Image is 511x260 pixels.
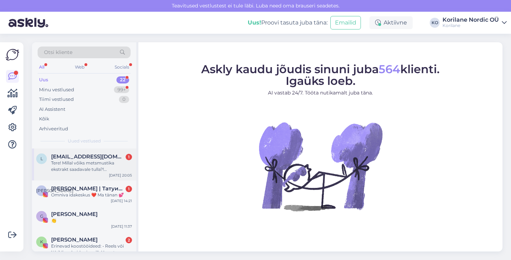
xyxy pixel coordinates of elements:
span: Uued vestlused [68,138,101,144]
span: Otsi kliente [44,49,72,56]
span: l [40,156,43,161]
div: Erinevad koostööideed: • Reels või lühiklipp: kuidas ja millal kasutan Korilase tooteid oma igapä... [51,243,132,256]
div: [DATE] 20:05 [109,173,132,178]
div: 2 [126,237,132,243]
div: 99+ [114,86,129,93]
div: 👏 [51,217,132,224]
div: Omniva idakeskus ❤️ Ma tänan 💕 [51,192,132,198]
div: Web [73,63,86,72]
div: Korilane [443,23,499,28]
p: AI vastab 24/7. Tööta nutikamalt juba täna. [201,89,440,97]
button: Emailid [330,16,361,29]
div: KO [430,18,440,28]
div: Minu vestlused [39,86,74,93]
div: Tere! Millal vőiks metsmustika ekstrakt saadavale tulla?! [GEOGRAPHIC_DATA] [51,160,132,173]
b: Uus! [248,19,261,26]
div: All [38,63,46,72]
div: Uus [39,76,48,83]
div: 0 [119,96,129,103]
div: Tiimi vestlused [39,96,74,103]
span: АЛИНА | Татуированная мама, специалист по анализу рисунка [51,185,125,192]
div: 1 [126,186,132,192]
div: 22 [116,76,129,83]
div: Kõik [39,115,49,123]
span: 564 [379,62,400,76]
a: Korilane Nordic OÜKorilane [443,17,507,28]
div: [DATE] 11:37 [111,224,132,229]
img: No Chat active [257,102,384,230]
div: Arhiveeritud [39,125,68,132]
span: K [40,239,43,244]
span: Gertu T [51,211,98,217]
div: Aktiivne [369,16,413,29]
span: G [40,213,43,219]
span: liisu2003@hotmail.com [51,153,125,160]
div: Proovi tasuta juba täna: [248,18,328,27]
div: [DATE] 14:21 [111,198,132,204]
div: Korilane Nordic OÜ [443,17,499,23]
span: [PERSON_NAME] [36,188,73,193]
img: Askly Logo [6,48,19,61]
div: 1 [126,154,132,160]
span: Kristina Karu [51,237,98,243]
div: AI Assistent [39,106,65,113]
div: Socials [113,63,131,72]
span: Askly kaudu jõudis sinuni juba klienti. Igaüks loeb. [201,62,440,88]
